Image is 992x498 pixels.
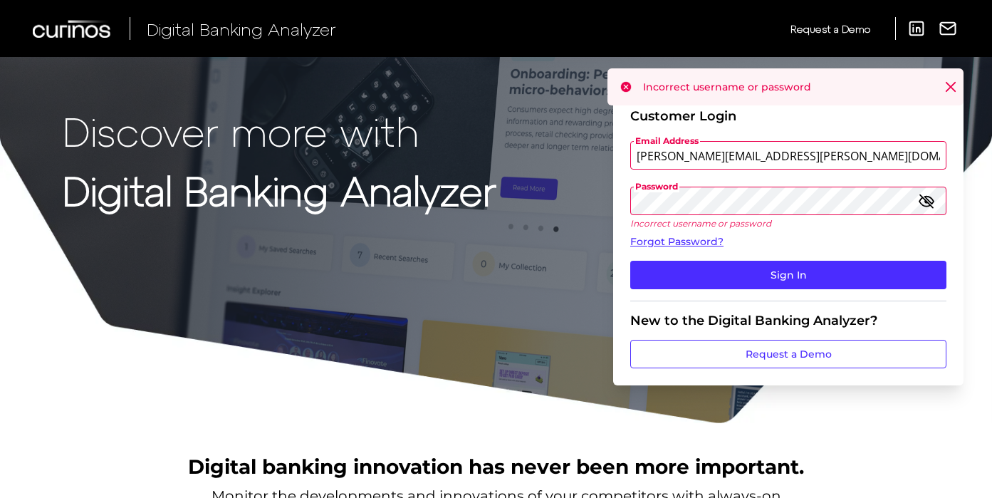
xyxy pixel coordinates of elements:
p: Incorrect username or password [630,218,946,229]
h2: Digital banking innovation has never been more important. [188,453,804,480]
a: Request a Demo [630,340,946,368]
span: Request a Demo [790,23,870,35]
div: Incorrect username or password [607,68,964,105]
p: Discover more with [63,108,496,153]
span: Password [634,181,679,192]
div: Customer Login [630,108,946,124]
span: Digital Banking Analyzer [147,19,336,39]
a: Forgot Password? [630,234,946,249]
span: Email Address [634,135,700,147]
img: Curinos [33,20,113,38]
button: Sign In [630,261,946,289]
strong: Digital Banking Analyzer [63,166,496,214]
a: Request a Demo [790,17,870,41]
div: New to the Digital Banking Analyzer? [630,313,946,328]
